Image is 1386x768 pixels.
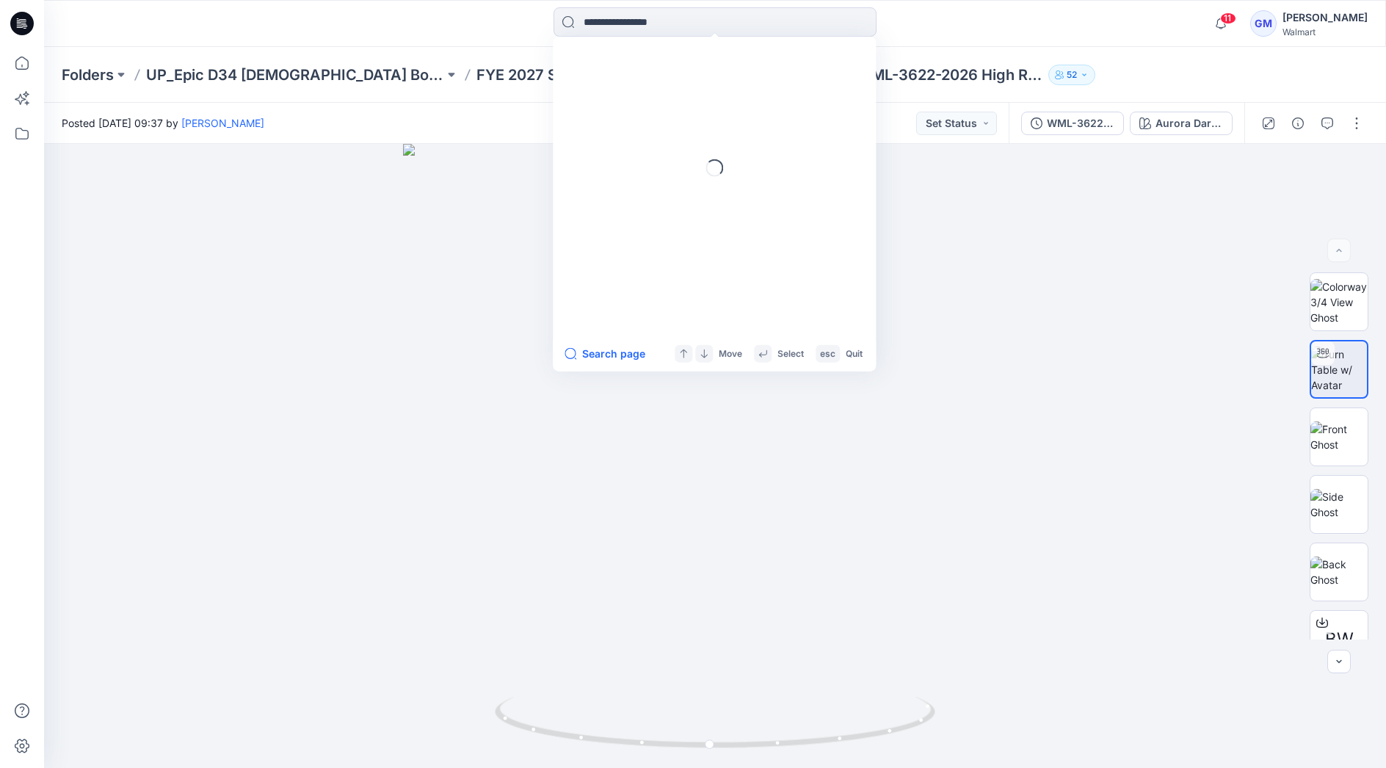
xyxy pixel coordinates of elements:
[1220,12,1236,24] span: 11
[62,115,264,131] span: Posted [DATE] 09:37 by
[1325,626,1354,653] span: BW
[777,346,804,361] p: Select
[146,65,444,85] a: UP_Epic D34 [DEMOGRAPHIC_DATA] Bottoms
[744,65,1042,85] p: TT1736016264_WML-3622-2026 High Rise Barrel
[1282,26,1368,37] div: Walmart
[1286,112,1310,135] button: Details
[820,346,835,361] p: esc
[1130,112,1233,135] button: Aurora Dark Wash
[846,346,863,361] p: Quit
[1282,9,1368,26] div: [PERSON_NAME]
[1155,115,1223,131] div: Aurora Dark Wash
[62,65,114,85] a: Folders
[1310,557,1368,587] img: Back Ghost
[1067,67,1077,83] p: 52
[476,65,712,85] a: FYE 2027 S1 UP [PERSON_NAME]
[1310,279,1368,325] img: Colorway 3/4 View Ghost
[1310,489,1368,520] img: Side Ghost
[1021,112,1124,135] button: WML-3622-2026 High Rise Barrel_Full Colorway
[181,117,264,129] a: [PERSON_NAME]
[1310,421,1368,452] img: Front Ghost
[1311,347,1367,393] img: Turn Table w/ Avatar
[1250,10,1277,37] div: GM
[719,346,742,361] p: Move
[565,345,645,363] button: Search page
[1047,115,1114,131] div: WML-3622-2026 High Rise Barrel_Full Colorway
[1048,65,1095,85] button: 52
